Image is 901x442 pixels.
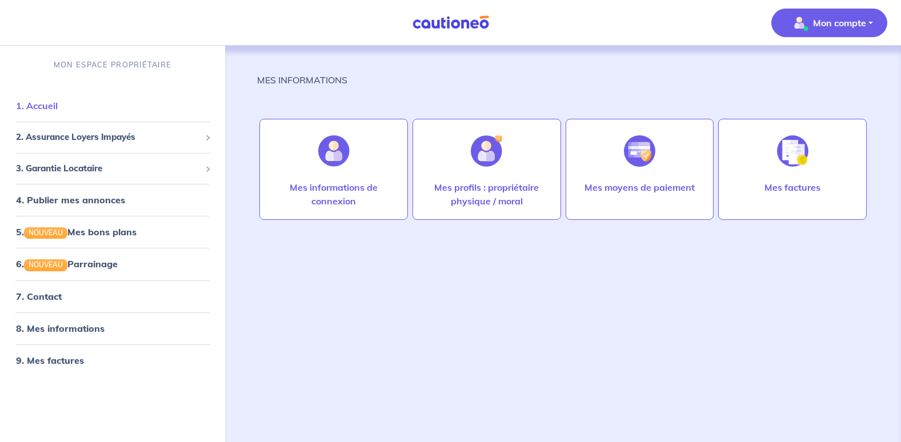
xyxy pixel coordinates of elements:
a: 1. Accueil [16,100,58,111]
div: 6.NOUVEAUParrainage [5,252,221,275]
span: 2. Assurance Loyers Impayés [16,131,201,144]
p: Mes moyens de paiement [584,180,695,194]
p: Mes informations de connexion [271,180,396,208]
p: Mon compte [813,16,866,30]
a: 5.NOUVEAUMes bons plans [16,226,137,238]
span: 3. Garantie Locataire [16,162,201,175]
a: 4. Publier mes annonces [16,194,125,206]
a: 8. Mes informations [16,323,105,334]
div: 7. Contact [5,285,221,308]
p: MES INFORMATIONS [257,73,347,87]
div: 1. Accueil [5,94,221,117]
a: 9. Mes factures [16,355,84,366]
img: illu_invoice.svg [777,135,808,167]
img: illu_account.svg [318,135,350,167]
img: illu_credit_card_no_anim.svg [624,135,655,167]
div: 4. Publier mes annonces [5,188,221,211]
p: MON ESPACE PROPRIÉTAIRE [54,59,171,70]
div: 9. Mes factures [5,349,221,372]
a: 7. Contact [16,291,62,302]
div: 5.NOUVEAUMes bons plans [5,220,221,243]
div: 8. Mes informations [5,317,221,340]
button: illu_account_valid_menu.svgMon compte [771,9,887,37]
div: 3. Garantie Locataire [5,158,221,180]
img: Cautioneo [408,15,494,30]
p: Mes factures [764,180,820,194]
div: 2. Assurance Loyers Impayés [5,126,221,148]
img: illu_account_valid_menu.svg [790,14,808,32]
img: illu_account_add.svg [471,135,502,167]
a: 6.NOUVEAUParrainage [16,258,118,270]
p: Mes profils : propriétaire physique / moral [425,180,549,208]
